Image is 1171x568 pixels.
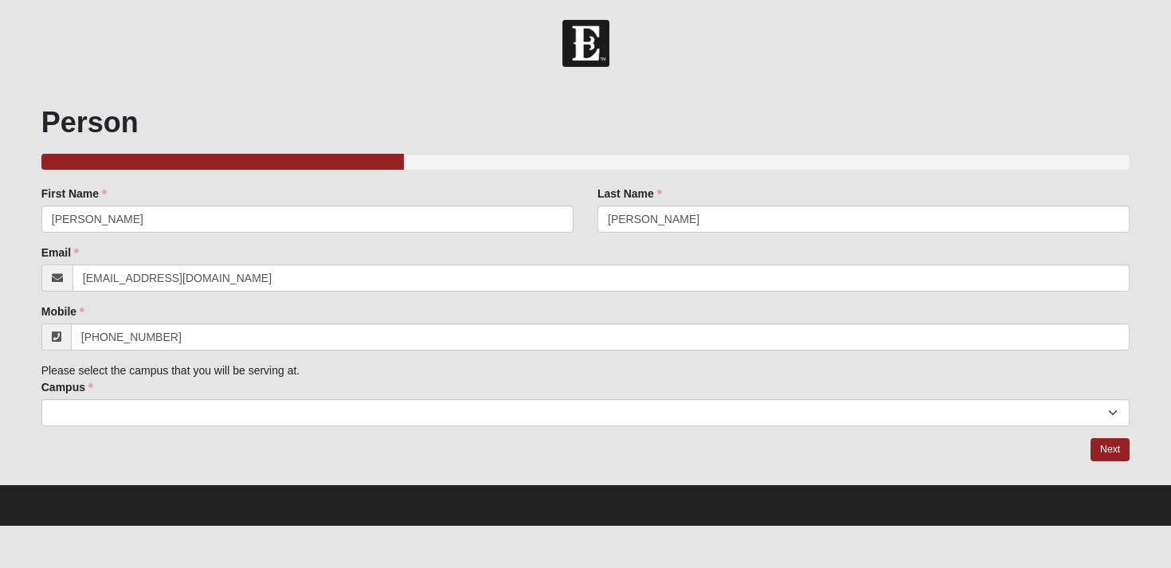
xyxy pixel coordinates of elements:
[41,379,93,395] label: Campus
[41,186,1130,426] div: Please select the campus that you will be serving at.
[597,186,662,202] label: Last Name
[1091,438,1130,461] a: Next
[41,105,1130,139] h1: Person
[41,245,79,260] label: Email
[562,20,609,67] img: Church of Eleven22 Logo
[41,304,84,319] label: Mobile
[41,186,107,202] label: First Name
